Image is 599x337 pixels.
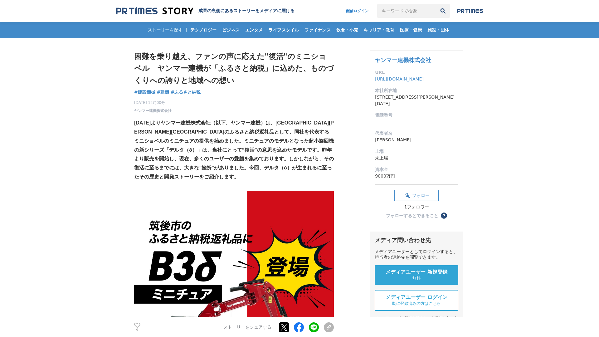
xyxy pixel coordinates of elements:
span: ライフスタイル [266,27,301,33]
p: ストーリーをシェアする [223,325,271,330]
a: テクノロジー [188,22,219,38]
img: 成果の裏側にあるストーリーをメディアに届ける [116,7,193,15]
span: [DATE] 12時00分 [134,100,172,105]
a: ビジネス [220,22,242,38]
a: 施設・団体 [425,22,452,38]
div: メディア問い合わせ先 [375,237,458,244]
a: #ふるさと納税 [171,89,201,95]
span: ？ [442,213,446,218]
a: ヤンマー建機株式会社 [134,108,172,114]
button: 検索 [436,4,450,18]
dd: [PERSON_NAME] [375,137,458,143]
dt: 代表者名 [375,130,458,137]
p: 9 [134,329,140,332]
dd: 9000万円 [375,173,458,179]
button: ？ [441,212,447,219]
dd: - [375,119,458,125]
div: 1フォロワー [394,204,439,210]
a: エンタメ [243,22,265,38]
dt: URL [375,69,458,76]
dt: 資本金 [375,166,458,173]
dt: 電話番号 [375,112,458,119]
a: メディアユーザー 新規登録 無料 [375,265,458,285]
a: ヤンマー建機株式会社 [375,57,431,63]
dd: [STREET_ADDRESS][PERSON_NAME][DATE] [375,94,458,107]
span: 医療・健康 [397,27,424,33]
input: キーワードで検索 [377,4,436,18]
dt: 本社所在地 [375,87,458,94]
span: メディアユーザー 新規登録 [386,269,447,276]
a: メディアユーザー ログイン 既に登録済みの方はこちら [375,290,458,311]
span: メディアユーザー ログイン [386,294,447,301]
h2: 成果の裏側にあるストーリーをメディアに届ける [198,8,295,14]
div: フォローするとできること [386,213,438,218]
a: 医療・健康 [397,22,424,38]
div: メディアユーザーとしてログインすると、担当者の連絡先を閲覧できます。 [375,249,458,260]
a: ファイナンス [302,22,333,38]
a: 配信ログイン [340,4,375,18]
dt: 上場 [375,148,458,155]
span: テクノロジー [188,27,219,33]
a: 飲食・小売 [334,22,361,38]
a: ライフスタイル [266,22,301,38]
a: キャリア・教育 [361,22,397,38]
span: 飲食・小売 [334,27,361,33]
span: 無料 [412,276,421,281]
dd: 未上場 [375,155,458,161]
span: エンタメ [243,27,265,33]
strong: [DATE]よりヤンマー建機株式会社（以下、ヤンマー建機）は、[GEOGRAPHIC_DATA][PERSON_NAME][GEOGRAPHIC_DATA]のふるさと納税返礼品として、同社を代表... [134,120,334,179]
span: 施設・団体 [425,27,452,33]
img: prtimes [457,8,483,13]
h1: 困難を乗り越え、ファンの声に応えた"復活"のミニショベル ヤンマー建機が「ふるさと納税」に込めた、ものづくりへの誇りと地域への想い [134,51,334,86]
a: 成果の裏側にあるストーリーをメディアに届ける 成果の裏側にあるストーリーをメディアに届ける [116,7,295,15]
a: #建設機械 [134,89,155,95]
a: [URL][DOMAIN_NAME] [375,76,424,81]
button: フォロー [394,190,439,201]
span: キャリア・教育 [361,27,397,33]
span: ファイナンス [302,27,333,33]
span: ビジネス [220,27,242,33]
span: 既に登録済みの方はこちら [392,301,441,306]
a: #建機 [157,89,169,95]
